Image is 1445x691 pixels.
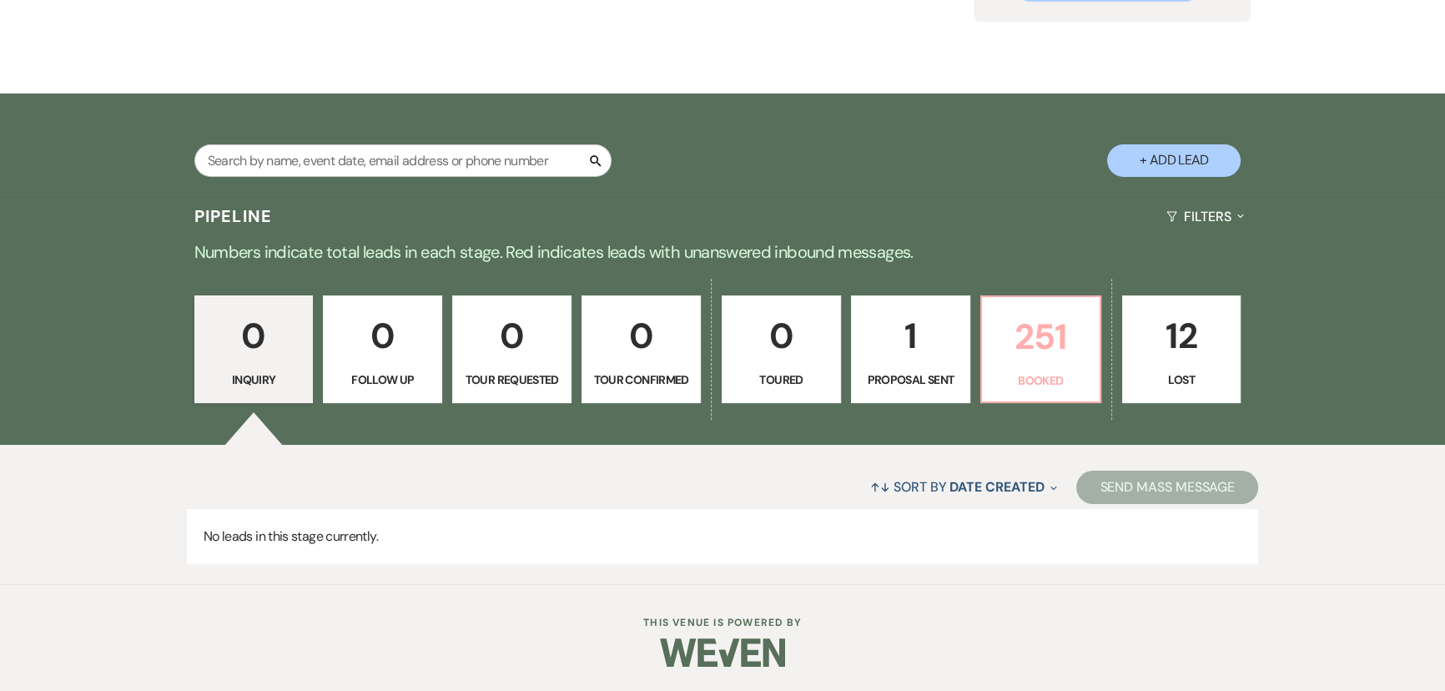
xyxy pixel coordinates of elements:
button: Send Mass Message [1076,471,1258,504]
a: 251Booked [980,295,1101,404]
button: Sort By Date Created [863,465,1064,509]
input: Search by name, event date, email address or phone number [194,144,612,177]
span: Date Created [949,478,1044,496]
p: 1 [862,308,959,364]
button: Filters [1160,194,1251,239]
a: 0Tour Confirmed [582,295,701,404]
a: 0Toured [722,295,841,404]
p: Proposal Sent [862,371,959,389]
p: Numbers indicate total leads in each stage. Red indicates leads with unanswered inbound messages. [122,239,1323,265]
a: 1Proposal Sent [851,295,970,404]
p: 0 [592,308,690,364]
p: Inquiry [205,371,303,389]
button: + Add Lead [1107,144,1241,177]
p: Tour Confirmed [592,371,690,389]
p: 0 [334,308,431,364]
a: 0Tour Requested [452,295,571,404]
p: No leads in this stage currently. [187,509,1258,564]
p: 0 [205,308,303,364]
img: Weven Logo [660,623,785,682]
p: Toured [733,371,830,389]
span: ↑↓ [870,478,890,496]
p: 0 [463,308,561,364]
p: Tour Requested [463,371,561,389]
p: 12 [1133,308,1231,364]
p: Lost [1133,371,1231,389]
a: 0Follow Up [323,295,442,404]
p: Booked [992,371,1090,390]
a: 12Lost [1122,295,1241,404]
p: 251 [992,309,1090,365]
h3: Pipeline [194,204,273,228]
p: Follow Up [334,371,431,389]
p: 0 [733,308,830,364]
a: 0Inquiry [194,295,314,404]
